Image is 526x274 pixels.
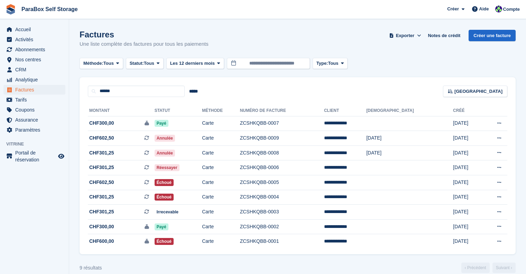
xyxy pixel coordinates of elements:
td: ZCSHKQBB-0001 [240,234,324,249]
td: Carte [202,234,240,249]
button: Statut: Tous [126,58,164,69]
td: [DATE] [453,175,481,190]
td: ZCSHKQBB-0009 [240,131,324,146]
span: CHF602,50 [89,134,114,142]
a: Créer une facture [469,30,516,41]
th: Montant [88,105,155,116]
a: menu [3,25,65,34]
span: Annulée [155,135,175,142]
td: [DATE] [453,131,481,146]
span: Payé [155,120,168,127]
td: ZCSHKQBB-0002 [240,219,324,234]
span: Exporter [396,32,414,39]
td: [DATE] [453,190,481,205]
span: Portail de réservation [15,149,57,163]
span: Réessayer [155,164,179,171]
a: Suivant [492,263,516,273]
span: Payé [155,223,168,230]
td: [DATE] [366,145,453,160]
td: Carte [202,116,240,131]
a: menu [3,125,65,135]
td: [DATE] [453,160,481,175]
td: ZCSHKQBB-0005 [240,175,324,190]
span: Assurance [15,115,57,125]
span: Nos centres [15,55,57,64]
th: Créé [453,105,481,116]
td: Carte [202,205,240,220]
a: Boutique d'aperçu [57,152,65,160]
a: menu [3,35,65,44]
a: menu [3,45,65,54]
p: Une liste complète des factures pour tous les paiements [80,40,209,48]
td: Carte [202,160,240,175]
span: Abonnements [15,45,57,54]
td: Carte [202,190,240,205]
td: ZCSHKQBB-0006 [240,160,324,175]
span: Les 12 derniers mois [170,60,215,67]
span: Compte [503,6,520,13]
td: Carte [202,145,240,160]
span: Paramètres [15,125,57,135]
span: Activités [15,35,57,44]
span: CHF300,00 [89,120,114,127]
span: CHF300,00 [89,223,114,230]
button: Les 12 derniers mois [166,58,224,69]
span: CHF301,25 [89,193,114,201]
a: Précédent [461,263,490,273]
span: Coupons [15,105,57,115]
a: menu [3,85,65,95]
span: Aide [479,6,489,12]
nav: Page [460,263,517,273]
span: Analytique [15,75,57,85]
span: Statut: [130,60,144,67]
button: Exporter [388,30,422,41]
a: Notes de crédit [425,30,463,41]
td: Carte [202,175,240,190]
th: Client [324,105,366,116]
span: CHF602,50 [89,179,114,186]
span: Accueil [15,25,57,34]
td: [DATE] [453,234,481,249]
a: menu [3,95,65,105]
span: Vitrine [6,141,69,148]
span: [GEOGRAPHIC_DATA] [454,88,502,95]
span: Factures [15,85,57,95]
span: Échoué [155,238,174,245]
span: Annulée [155,150,175,157]
td: [DATE] [366,131,453,146]
span: CHF301,25 [89,164,114,171]
td: [DATE] [453,116,481,131]
span: CRM [15,65,57,74]
span: Type: [316,60,328,67]
span: CHF600,00 [89,238,114,245]
button: Méthode: Tous [80,58,123,69]
a: menu [3,55,65,64]
td: [DATE] [453,205,481,220]
a: menu [3,149,65,163]
button: Type: Tous [313,58,348,69]
td: Carte [202,131,240,146]
div: 9 résultats [80,264,102,272]
span: Échoué [155,194,174,201]
th: Numéro de facture [240,105,324,116]
span: Échoué [155,179,174,186]
a: menu [3,115,65,125]
span: Tous [144,60,154,67]
td: [DATE] [453,145,481,160]
img: Tess Bédat [495,6,502,12]
td: [DATE] [453,219,481,234]
a: menu [3,75,65,85]
span: Tarifs [15,95,57,105]
td: ZCSHKQBB-0003 [240,205,324,220]
th: Statut [155,105,202,116]
span: Tous [328,60,338,67]
img: stora-icon-8386f47178a22dfd0bd8f6a31ec36ba5ce8667c1dd55bd0f319d3a0aa187defe.svg [6,4,16,15]
a: menu [3,105,65,115]
span: Méthode: [83,60,103,67]
a: ParaBox Self Storage [19,3,81,15]
td: ZCSHKQBB-0008 [240,145,324,160]
span: CHF301,25 [89,149,114,157]
th: [DEMOGRAPHIC_DATA] [366,105,453,116]
h1: Factures [80,30,209,39]
span: CHF301,25 [89,208,114,215]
